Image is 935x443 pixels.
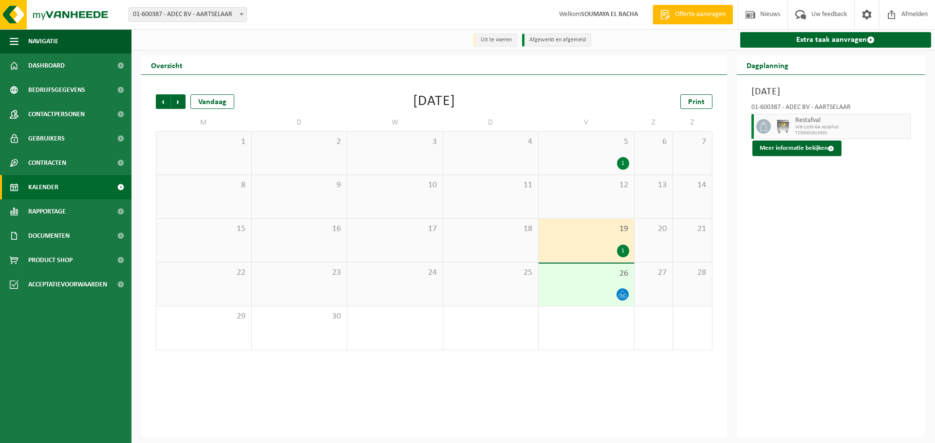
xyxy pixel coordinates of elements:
[581,11,638,18] strong: SOUMAYA EL BACHA
[678,137,707,147] span: 7
[617,245,629,257] div: 1
[171,94,186,109] span: Volgende
[522,34,591,47] li: Afgewerkt en afgemeld
[28,248,73,272] span: Product Shop
[543,224,629,234] span: 19
[352,267,438,278] span: 24
[448,180,534,191] span: 11
[752,141,841,156] button: Meer informatie bekijken
[635,114,673,131] td: Z
[543,268,629,279] span: 26
[680,94,712,109] a: Print
[28,126,65,151] span: Gebruikers
[751,85,911,99] h3: [DATE]
[28,102,85,126] span: Contactpersonen
[639,224,668,234] span: 20
[617,157,629,170] div: 1
[190,94,234,109] div: Vandaag
[161,180,246,191] span: 8
[653,5,733,24] a: Offerte aanvragen
[543,180,629,191] span: 12
[161,137,246,147] span: 1
[28,53,65,78] span: Dashboard
[473,34,517,47] li: Uit te voeren
[28,175,58,199] span: Kalender
[28,272,107,297] span: Acceptatievoorwaarden
[28,78,85,102] span: Bedrijfsgegevens
[129,8,246,21] span: 01-600387 - ADEC BV - AARTSELAAR
[448,267,534,278] span: 25
[795,117,908,124] span: Restafval
[252,114,348,131] td: D
[28,29,58,53] span: Navigatie
[161,224,246,234] span: 15
[448,137,534,147] span: 4
[257,267,342,278] span: 23
[352,224,438,234] span: 17
[751,104,911,114] div: 01-600387 - ADEC BV - AARTSELAAR
[740,32,932,48] a: Extra taak aanvragen
[639,267,668,278] span: 27
[673,114,712,131] td: Z
[129,7,247,22] span: 01-600387 - ADEC BV - AARTSELAAR
[161,311,246,322] span: 29
[352,180,438,191] span: 10
[795,130,908,136] span: T250001913303
[257,137,342,147] span: 2
[673,10,728,19] span: Offerte aanvragen
[678,180,707,191] span: 14
[257,180,342,191] span: 9
[28,224,70,248] span: Documenten
[639,137,668,147] span: 6
[347,114,443,131] td: W
[539,114,635,131] td: V
[776,119,790,134] img: WB-1100-GAL-GY-02
[678,267,707,278] span: 28
[443,114,539,131] td: D
[352,137,438,147] span: 3
[141,55,192,74] h2: Overzicht
[161,267,246,278] span: 22
[678,224,707,234] span: 21
[413,94,455,109] div: [DATE]
[543,137,629,147] span: 5
[737,55,798,74] h2: Dagplanning
[28,151,66,175] span: Contracten
[257,224,342,234] span: 16
[795,124,908,130] span: WB-1100-GA restafval
[28,199,66,224] span: Rapportage
[448,224,534,234] span: 18
[688,98,705,106] span: Print
[639,180,668,191] span: 13
[257,311,342,322] span: 30
[156,114,252,131] td: M
[156,94,170,109] span: Vorige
